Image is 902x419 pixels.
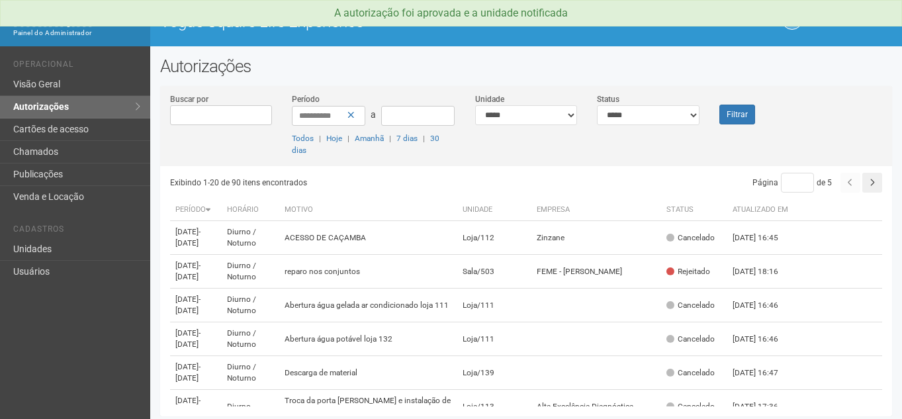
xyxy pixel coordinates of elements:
td: reparo nos conjuntos [279,255,457,289]
label: Buscar por [170,93,208,105]
div: Painel do Administrador [13,27,140,39]
td: [DATE] [170,255,222,289]
td: [DATE] 16:46 [727,289,800,322]
td: Abertura água gelada ar condicionado loja 111 [279,289,457,322]
td: Diurno / Noturno [222,322,279,356]
div: Cancelado [666,300,715,311]
button: Filtrar [719,105,755,124]
th: Atualizado em [727,199,800,221]
span: | [347,134,349,143]
div: Cancelado [666,367,715,379]
td: [DATE] 16:47 [727,356,800,390]
th: Unidade [457,199,531,221]
td: Loja/111 [457,322,531,356]
li: Operacional [13,60,140,73]
a: Hoje [326,134,342,143]
td: Loja/112 [457,221,531,255]
td: Diurno / Noturno [222,289,279,322]
div: Rejeitado [666,266,710,277]
span: | [389,134,391,143]
span: a [371,109,376,120]
td: [DATE] [170,322,222,356]
th: Empresa [531,199,662,221]
span: Página de 5 [752,178,832,187]
a: Amanhã [355,134,384,143]
th: Status [661,199,727,221]
td: Diurno / Noturno [222,356,279,390]
label: Status [597,93,619,105]
td: ACESSO DE CAÇAMBA [279,221,457,255]
td: [DATE] 16:46 [727,322,800,356]
td: FEME - [PERSON_NAME] [531,255,662,289]
th: Horário [222,199,279,221]
h2: Autorizações [160,56,892,76]
div: Cancelado [666,401,715,412]
td: Abertura água potável loja 132 [279,322,457,356]
td: Loja/111 [457,289,531,322]
td: [DATE] [170,356,222,390]
h1: Vogue Square Life Experience [160,13,516,30]
th: Período [170,199,222,221]
td: Diurno / Noturno [222,221,279,255]
td: [DATE] [170,221,222,255]
div: Exibindo 1-20 de 90 itens encontrados [170,173,526,193]
td: Loja/139 [457,356,531,390]
td: Sala/503 [457,255,531,289]
div: Cancelado [666,334,715,345]
a: 7 dias [396,134,418,143]
td: [DATE] [170,289,222,322]
td: [DATE] 18:16 [727,255,800,289]
td: Diurno / Noturno [222,255,279,289]
li: Cadastros [13,224,140,238]
th: Motivo [279,199,457,221]
span: | [319,134,321,143]
div: Cancelado [666,232,715,244]
td: Descarga de material [279,356,457,390]
label: Período [292,93,320,105]
a: Todos [292,134,314,143]
td: Zinzane [531,221,662,255]
label: Unidade [475,93,504,105]
span: | [423,134,425,143]
td: [DATE] 16:45 [727,221,800,255]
